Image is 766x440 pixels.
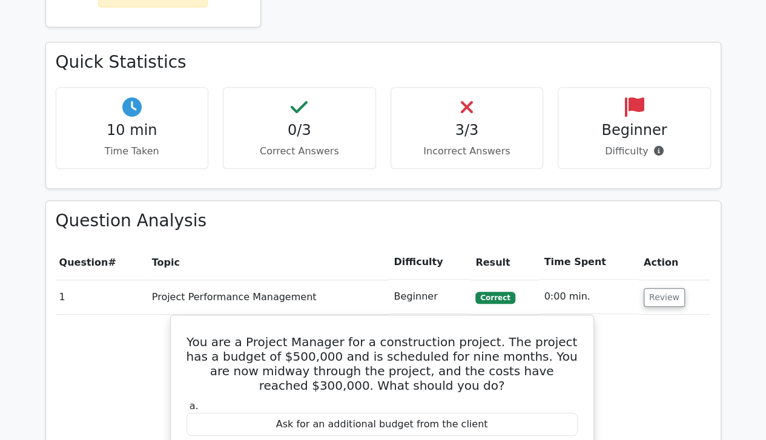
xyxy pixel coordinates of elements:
[389,245,470,280] th: Difficulty
[644,288,685,307] button: Review
[56,211,711,231] h3: Question Analysis
[66,144,199,159] p: Time Taken
[185,335,579,393] h5: You are a Project Manager for a construction project. The project has a budget of $500,000 and is...
[147,245,389,280] th: Topic
[639,245,710,280] th: Action
[54,245,147,280] th: #
[233,122,366,139] h4: 0/3
[568,144,701,159] p: Difficulty
[56,52,711,73] h3: Quick Statistics
[190,400,199,412] span: a.
[66,122,199,139] h4: 10 min
[539,245,638,280] th: Time Spent
[147,280,389,314] td: Project Performance Management
[54,280,147,314] td: 1
[568,122,701,139] h4: Beginner
[59,257,108,268] span: Question
[470,245,539,280] th: Result
[401,122,533,139] h4: 3/3
[539,280,638,314] td: 0:00 min.
[389,280,470,314] td: Beginner
[187,413,578,436] div: Ask for an additional budget from the client
[401,144,533,159] p: Incorrect Answers
[233,144,366,159] p: Correct Answers
[475,292,515,304] span: Correct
